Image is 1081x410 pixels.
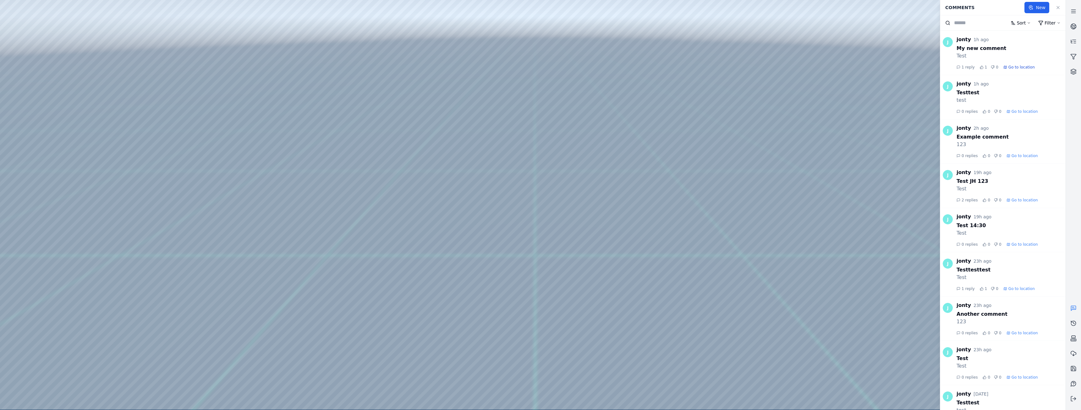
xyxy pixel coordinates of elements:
[957,65,975,70] button: 1 reply
[957,355,1066,362] div: Test
[1012,242,1038,247] span: Go to location
[943,259,953,269] span: J
[994,331,998,335] button: Thumbs down
[957,124,971,132] div: jonty
[1007,198,1038,203] button: Go to location
[994,375,998,379] button: Thumbs down
[957,362,1066,370] div: Test
[1008,286,1035,291] span: Go to location
[957,153,978,158] button: 0 replies
[957,274,1066,281] div: Test
[1012,109,1038,114] span: Go to location
[994,198,998,202] button: Thumbs down
[957,310,1066,318] div: Another comment
[957,390,971,398] div: jonty
[1024,2,1049,13] button: New
[974,36,989,43] div: 10/14/2025, 8:22:15 AM
[999,153,1001,158] span: 0
[983,331,986,335] button: Thumbs up
[988,153,990,158] span: 0
[994,243,998,246] button: Thumbs down
[974,391,988,397] div: 10/13/2025, 10:00:31 AM
[962,198,978,203] span: 2 replies
[957,375,978,380] button: 0 replies
[957,89,1066,96] div: Testtest
[957,318,1066,325] div: 123
[957,229,1066,237] div: Test
[985,65,987,70] span: 1
[983,243,986,246] button: Thumbs up
[957,109,978,114] button: 0 replies
[1012,198,1038,203] span: Go to location
[1007,331,1038,336] button: Go to location
[962,65,975,70] span: 1 reply
[957,331,978,336] button: 0 replies
[943,81,953,91] span: J
[1012,331,1038,336] span: Go to location
[1008,65,1035,70] span: Go to location
[985,286,987,291] span: 1
[962,153,978,158] span: 0 replies
[957,213,971,221] div: jonty
[943,214,953,224] span: J
[962,286,975,291] span: 1 reply
[943,391,953,402] span: J
[962,242,978,247] span: 0 replies
[974,258,991,264] div: 10/13/2025, 10:46:24 AM
[974,302,991,309] div: 10/13/2025, 10:45:47 AM
[957,257,971,265] div: jonty
[999,109,1001,114] span: 0
[1034,17,1064,29] button: Filter
[1003,65,1035,70] button: Go to location
[996,65,998,70] span: 0
[1003,286,1035,291] button: Go to location
[1007,375,1038,380] button: Go to location
[988,331,990,336] span: 0
[994,154,998,158] button: Thumbs down
[988,375,990,380] span: 0
[957,399,1066,407] div: Testtest
[943,170,953,180] span: J
[983,110,986,113] button: Thumbs up
[991,65,995,69] button: Thumbs down
[983,198,986,202] button: Thumbs up
[957,222,1066,229] div: Test 14:30
[943,126,953,136] span: J
[974,347,991,353] div: 10/13/2025, 10:42:19 AM
[991,287,995,291] button: Thumbs down
[999,331,1001,336] span: 0
[957,302,971,309] div: jonty
[957,133,1066,141] div: Example comment
[941,2,1024,14] div: Comments
[988,198,990,203] span: 0
[974,169,991,176] div: 10/13/2025, 2:37:26 PM
[943,303,953,313] span: J
[957,96,1066,104] div: test
[999,375,1001,380] span: 0
[1012,375,1038,380] span: Go to location
[980,287,984,291] button: Thumbs up
[1007,242,1038,247] button: Go to location
[957,169,971,176] div: jonty
[957,286,975,291] button: 1 reply
[974,214,991,220] div: 10/13/2025, 2:30:28 PM
[943,347,953,357] span: J
[957,52,1066,60] div: Test
[957,242,978,247] button: 0 replies
[994,110,998,113] button: Thumbs down
[1007,109,1038,114] button: Go to location
[957,346,971,353] div: jonty
[974,81,989,87] div: 10/14/2025, 8:21:27 AM
[988,109,990,114] span: 0
[957,36,971,43] div: jonty
[999,198,1001,203] span: 0
[1007,153,1038,158] button: Go to location
[983,154,986,158] button: Thumbs up
[996,286,998,291] span: 0
[957,80,971,88] div: jonty
[962,375,978,380] span: 0 replies
[1012,153,1038,158] span: Go to location
[962,331,978,336] span: 0 replies
[980,65,984,69] button: Thumbs up
[957,198,978,203] button: 2 replies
